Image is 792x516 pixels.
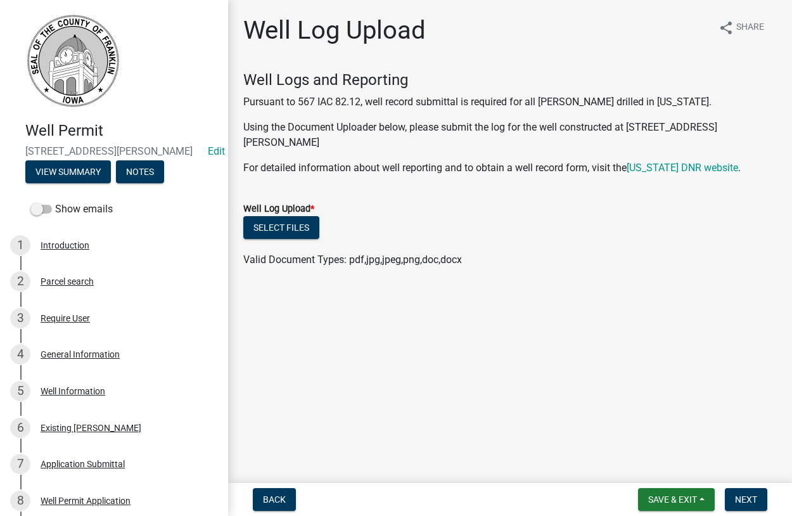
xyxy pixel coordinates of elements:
[41,241,89,250] div: Introduction
[638,488,715,511] button: Save & Exit
[41,314,90,323] div: Require User
[243,254,462,266] span: Valid Document Types: pdf,jpg,jpeg,png,doc,docx
[627,162,738,174] a: [US_STATE] DNR website
[708,15,774,40] button: shareShare
[253,488,296,511] button: Back
[10,344,30,364] div: 4
[243,15,426,46] h1: Well Log Upload
[243,216,319,239] button: Select files
[243,205,314,214] label: Well Log Upload
[10,418,30,438] div: 6
[116,160,164,183] button: Notes
[243,120,777,150] p: Using the Document Uploader below, please submit the log for the well constructed at [STREET_ADDR...
[25,13,120,108] img: Franklin County, Iowa
[41,496,131,505] div: Well Permit Application
[41,350,120,359] div: General Information
[243,94,777,110] p: Pursuant to 567 IAC 82.12, well record submittal is required for all [PERSON_NAME] drilled in [US...
[41,460,125,468] div: Application Submittal
[41,387,105,396] div: Well Information
[243,160,777,176] p: For detailed information about well reporting and to obtain a well record form, visit the .
[208,145,225,157] a: Edit
[25,145,203,157] span: [STREET_ADDRESS][PERSON_NAME]
[10,308,30,328] div: 3
[41,423,141,432] div: Existing [PERSON_NAME]
[25,160,111,183] button: View Summary
[10,454,30,474] div: 7
[736,20,764,35] span: Share
[719,20,734,35] i: share
[725,488,767,511] button: Next
[735,494,757,505] span: Next
[30,202,113,217] label: Show emails
[10,491,30,511] div: 8
[10,271,30,292] div: 2
[10,235,30,255] div: 1
[116,167,164,177] wm-modal-confirm: Notes
[25,122,218,140] h4: Well Permit
[208,145,225,157] wm-modal-confirm: Edit Application Number
[10,381,30,401] div: 5
[25,167,111,177] wm-modal-confirm: Summary
[243,71,777,89] h4: Well Logs and Reporting
[41,277,94,286] div: Parcel search
[648,494,697,505] span: Save & Exit
[263,494,286,505] span: Back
